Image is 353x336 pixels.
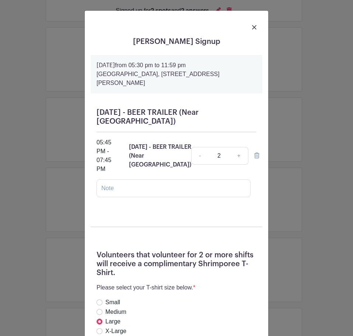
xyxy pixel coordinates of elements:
[230,147,248,165] a: +
[252,25,256,30] img: close_button-5f87c8562297e5c2d7936805f587ecaba9071eb48480494691a3f1689db116b3.svg
[97,108,256,126] h5: [DATE] - BEER TRAILER (Near [GEOGRAPHIC_DATA])
[105,327,126,336] label: X-Large
[97,61,256,70] p: from 05:30 pm to 11:59 pm
[91,37,262,46] h5: [PERSON_NAME] Signup
[105,308,126,316] label: Medium
[97,179,251,197] input: Note
[191,147,208,165] a: -
[105,317,120,326] label: Large
[97,62,115,68] strong: [DATE]
[97,283,195,292] p: Please select your T-shirt size below.
[97,251,256,277] h5: Volunteers that volunteer for 2 or more shifts will receive a complimentary Shrimporee T-Shirt.
[97,138,111,174] div: 05:45 PM - 07:45 PM
[129,143,191,169] p: [DATE] - BEER TRAILER (Near [GEOGRAPHIC_DATA])
[105,298,120,307] label: Small
[97,70,256,88] p: [GEOGRAPHIC_DATA], [STREET_ADDRESS][PERSON_NAME]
